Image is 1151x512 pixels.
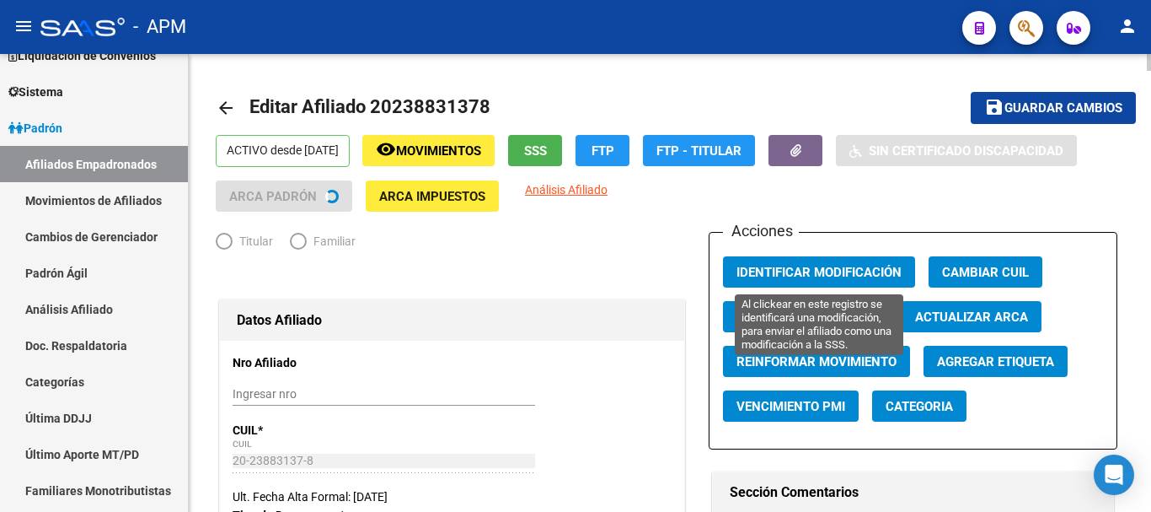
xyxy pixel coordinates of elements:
span: Padrón [8,119,62,137]
span: Agregar Movimiento [736,310,875,325]
span: Reinformar Movimiento [736,354,897,369]
div: Ult. Fecha Alta Formal: [DATE] [233,488,672,506]
button: SSS [508,135,562,166]
span: Liquidación de Convenios [8,46,156,65]
button: Vencimiento PMI [723,391,859,422]
h1: Datos Afiliado [237,307,667,334]
span: ARCA Impuestos [379,189,485,204]
span: Vencimiento PMI [736,399,845,414]
span: Sistema [8,83,63,101]
button: FTP - Titular [643,135,755,166]
span: Agregar Etiqueta [937,354,1054,369]
span: Identificar Modificación [736,265,902,280]
span: Guardar cambios [1004,101,1122,116]
span: Titular [233,232,273,251]
span: Familiar [307,232,356,251]
button: Identificar Modificación [723,256,915,288]
p: Nro Afiliado [233,353,364,372]
h1: Sección Comentarios [730,479,1096,506]
button: ARCA Padrón [216,181,352,212]
span: Actualizar ARCA [915,310,1028,325]
button: Categoria [872,391,966,422]
mat-icon: menu [13,16,34,36]
button: FTP [575,135,629,166]
button: Reinformar Movimiento [723,346,910,377]
button: Agregar Etiqueta [923,346,1068,377]
mat-icon: arrow_back [216,98,236,118]
mat-icon: save [984,97,1004,117]
span: Categoria [886,399,953,414]
mat-icon: remove_red_eye [376,139,396,159]
button: Actualizar ARCA [902,301,1041,332]
p: ACTIVO desde [DATE] [216,135,350,167]
p: CUIL [233,421,364,439]
span: FTP - Titular [656,143,741,159]
div: Open Intercom Messenger [1094,455,1134,495]
button: ARCA Impuestos [366,181,499,212]
button: Movimientos [362,135,495,166]
span: Movimientos [396,143,481,159]
mat-icon: person [1117,16,1138,36]
span: ARCA Padrón [229,189,317,204]
button: Cambiar CUIL [929,256,1042,288]
span: Cambiar CUIL [942,265,1029,280]
span: FTP [592,143,614,159]
button: Agregar Movimiento [723,301,888,332]
span: Análisis Afiliado [525,183,608,197]
span: - APM [133,8,186,46]
span: SSS [524,143,547,159]
mat-radio-group: Elija una opción [216,238,372,251]
span: Sin Certificado Discapacidad [869,143,1063,159]
button: Guardar cambios [971,92,1136,123]
h3: Acciones [723,219,799,243]
span: Editar Afiliado 20238831378 [249,96,490,117]
button: Sin Certificado Discapacidad [836,135,1077,166]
